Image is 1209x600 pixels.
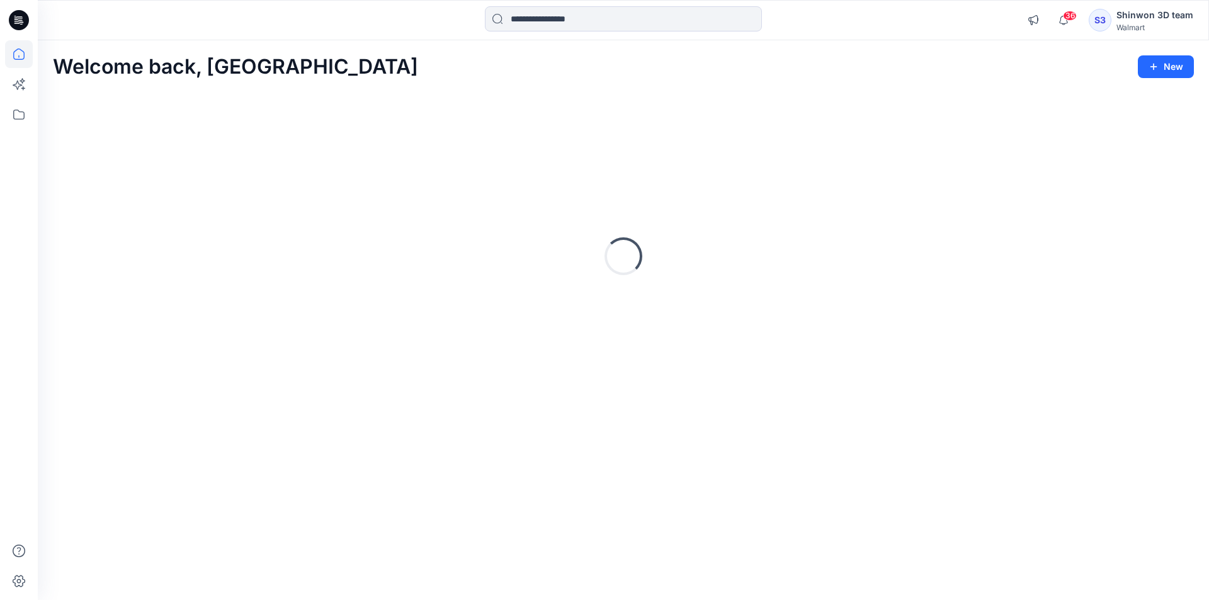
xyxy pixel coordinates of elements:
[1116,8,1193,23] div: Shinwon 3D team
[1138,55,1194,78] button: New
[1089,9,1111,31] div: S3
[1116,23,1193,32] div: Walmart
[1063,11,1077,21] span: 36
[53,55,418,79] h2: Welcome back, [GEOGRAPHIC_DATA]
